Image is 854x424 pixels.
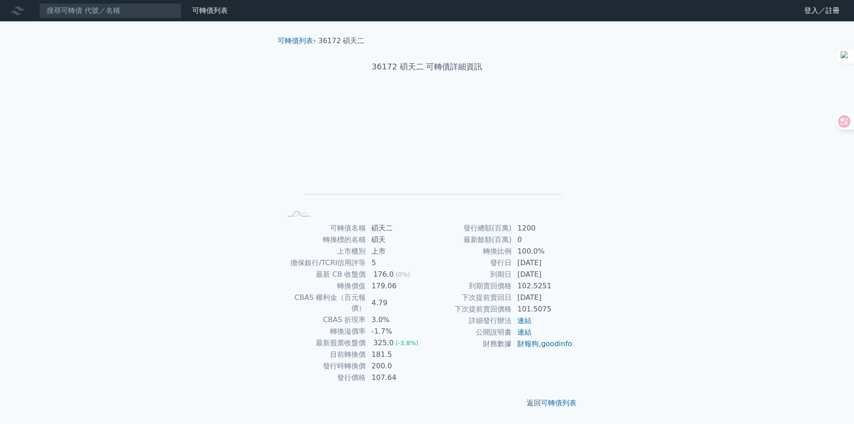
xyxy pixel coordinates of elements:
[366,280,427,292] td: 179.06
[427,257,512,269] td: 發行日
[427,280,512,292] td: 到期賣回價格
[427,246,512,257] td: 轉換比例
[541,399,576,407] a: 可轉債列表
[281,360,366,372] td: 發行時轉換價
[366,234,427,246] td: 碩天
[395,339,419,347] span: (-3.8%)
[512,257,573,269] td: [DATE]
[281,314,366,326] td: CBAS 折現率
[512,234,573,246] td: 0
[517,328,532,336] a: 連結
[427,327,512,338] td: 公開說明書
[281,246,366,257] td: 上市櫃別
[39,3,181,18] input: 搜尋可轉債 代號／名稱
[270,61,584,73] h1: 36172 碩天二 可轉債詳細資訊
[192,6,228,15] a: 可轉債列表
[281,292,366,314] td: CBAS 權利金（百元報價）
[366,314,427,326] td: 3.0%
[296,101,563,207] g: Chart
[797,4,847,18] a: 登入／註冊
[281,269,366,280] td: 最新 CB 收盤價
[395,271,410,278] span: (0%)
[512,303,573,315] td: 101.5075
[512,280,573,292] td: 102.5251
[371,269,395,280] div: 176.0
[427,222,512,234] td: 發行總額(百萬)
[427,269,512,280] td: 到期日
[427,234,512,246] td: 最新餘額(百萬)
[270,398,584,408] p: 返回
[281,349,366,360] td: 目前轉換價
[427,292,512,303] td: 下次提前賣回日
[366,246,427,257] td: 上市
[512,338,573,350] td: ,
[281,222,366,234] td: 可轉債名稱
[281,257,366,269] td: 擔保銀行/TCRI信用評等
[427,303,512,315] td: 下次提前賣回價格
[512,246,573,257] td: 100.0%
[366,292,427,314] td: 4.79
[366,360,427,372] td: 200.0
[541,339,572,348] a: goodinfo
[512,292,573,303] td: [DATE]
[427,338,512,350] td: 財務數據
[371,338,395,348] div: 325.0
[366,326,427,337] td: -1.7%
[281,326,366,337] td: 轉換溢價率
[278,36,313,45] a: 可轉債列表
[427,315,512,327] td: 詳細發行辦法
[281,337,366,349] td: 最新股票收盤價
[281,234,366,246] td: 轉換標的名稱
[366,222,427,234] td: 碩天二
[517,316,532,325] a: 連結
[278,36,316,46] li: ›
[512,269,573,280] td: [DATE]
[281,372,366,384] td: 發行價格
[366,257,427,269] td: 5
[281,280,366,292] td: 轉換價值
[318,36,365,46] li: 36172 碩天二
[366,349,427,360] td: 181.5
[517,339,539,348] a: 財報狗
[512,222,573,234] td: 1200
[366,372,427,384] td: 107.64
